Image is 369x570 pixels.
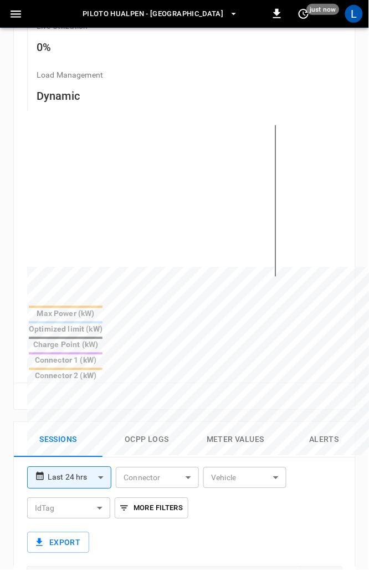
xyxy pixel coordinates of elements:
[37,87,103,105] h6: Dynamic
[280,423,368,458] button: Alerts
[295,5,312,23] button: set refresh interval
[37,69,103,80] p: Load Management
[37,38,88,56] h6: 0%
[32,3,112,30] img: ampcontrol.io logo
[191,423,280,458] button: Meter Values
[115,498,188,519] button: More Filters
[123,3,257,25] button: Piloto Hualpen - [GEOGRAPHIC_DATA]
[48,467,111,488] div: Last 24 hrs
[307,4,340,15] span: just now
[27,532,89,553] button: Export
[102,423,191,458] button: Ocpp logs
[345,5,363,23] div: profile-icon
[127,8,238,21] span: Piloto Hualpen - [GEOGRAPHIC_DATA]
[14,423,102,458] button: Sessions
